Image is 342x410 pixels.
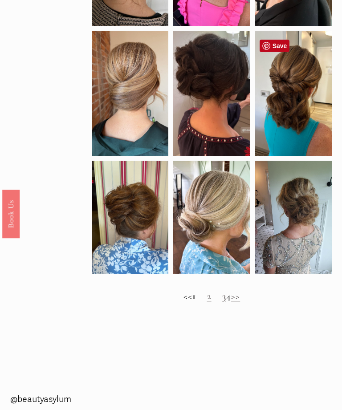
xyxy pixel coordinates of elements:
[192,290,196,302] strong: 1
[92,291,332,302] h2: << 4
[222,290,226,302] a: 3
[10,392,71,407] a: @beautyasylum
[2,189,20,238] a: Book Us
[260,40,290,52] a: Pin it!
[231,290,240,302] a: >>
[207,290,212,302] a: 2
